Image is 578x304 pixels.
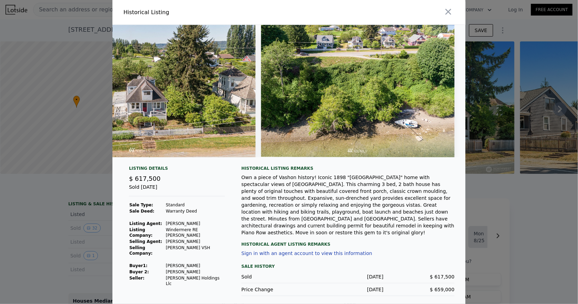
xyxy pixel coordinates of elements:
[241,262,455,271] div: Sale History
[24,25,256,157] img: Property Img
[312,286,383,293] div: [DATE]
[166,238,225,245] td: [PERSON_NAME]
[166,208,225,214] td: Warranty Deed
[166,245,225,256] td: [PERSON_NAME] VSH
[129,175,161,182] span: $ 617,500
[261,25,455,157] img: Property Img
[129,203,153,207] strong: Sale Type:
[166,220,225,227] td: [PERSON_NAME]
[241,286,312,293] div: Price Change
[123,8,286,17] div: Historical Listing
[166,227,225,238] td: Windermere RE [PERSON_NAME]
[430,274,455,280] span: $ 617,500
[430,287,455,292] span: $ 659,000
[129,263,148,268] strong: Buyer 1 :
[129,245,152,256] strong: Selling Company:
[312,273,383,280] div: [DATE]
[129,239,162,244] strong: Selling Agent:
[129,209,155,214] strong: Sale Deed:
[129,184,225,196] div: Sold [DATE]
[241,236,455,247] div: Historical Agent Listing Remarks
[129,227,152,238] strong: Listing Company:
[241,166,455,171] div: Historical Listing remarks
[129,166,225,174] div: Listing Details
[241,273,312,280] div: Sold
[241,251,372,256] button: Sign in with an agent account to view this information
[166,275,225,287] td: [PERSON_NAME] Holdings Llc
[129,276,144,281] strong: Seller :
[129,221,162,226] strong: Listing Agent:
[241,174,455,236] div: Own a piece of Vashon history! Iconic 1898 "[GEOGRAPHIC_DATA]" home with spectacular views of [GE...
[166,269,225,275] td: [PERSON_NAME]
[129,269,149,274] strong: Buyer 2:
[166,202,225,208] td: Standard
[166,263,225,269] td: [PERSON_NAME]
